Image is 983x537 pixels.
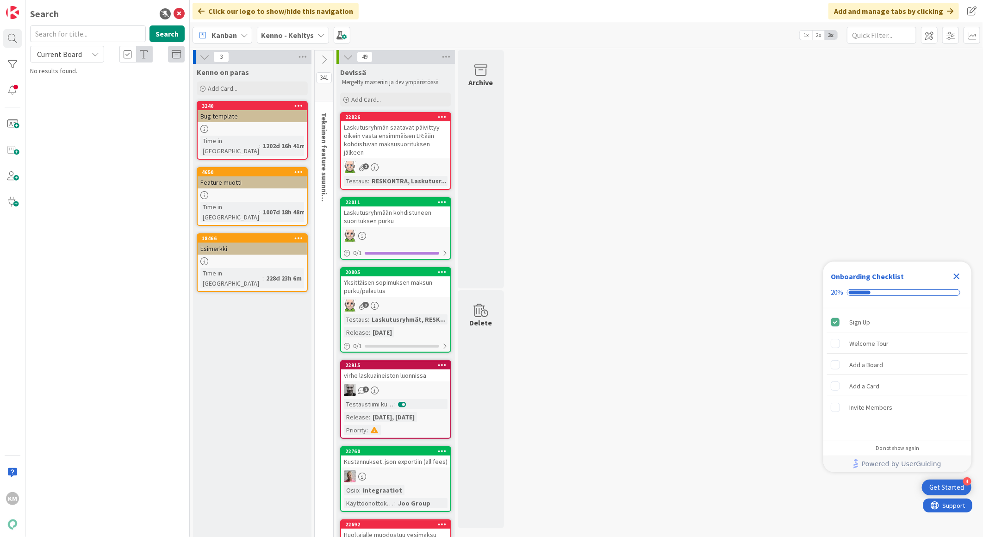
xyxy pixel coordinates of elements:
div: 4650Feature muotti [198,168,307,188]
div: Welcome Tour is incomplete. [827,333,968,354]
div: Add a Board is incomplete. [827,355,968,375]
div: 22915 [345,362,450,368]
div: 20805 [341,268,450,276]
div: 4650 [202,169,307,175]
div: AN [341,300,450,312]
div: KM [6,492,19,505]
div: 18466 [202,235,307,242]
div: Time in [GEOGRAPHIC_DATA] [200,268,262,288]
div: Feature muotti [198,176,307,188]
div: 228d 23h 6m [264,273,304,283]
span: 1x [800,31,812,40]
span: 49 [357,51,373,62]
div: Add a Card [849,381,879,392]
span: 1 [363,387,369,393]
span: : [368,176,369,186]
span: 2x [812,31,825,40]
span: Kenno on paras [197,68,249,77]
div: Add and manage tabs by clicking [828,3,959,19]
div: Testaus [344,314,368,325]
div: 22826 [345,114,450,120]
div: 22760 [345,448,450,455]
div: No results found. [30,66,185,76]
div: 3240 [198,102,307,110]
span: 341 [316,72,332,83]
span: 2 [363,163,369,169]
img: HJ [344,470,356,482]
div: 22011Laskutusryhmään kohdistuneen suorituksen purku [341,198,450,227]
a: 4650Feature muottiTime in [GEOGRAPHIC_DATA]:1007d 18h 48m [197,167,308,226]
span: 0 / 1 [353,248,362,258]
div: Sign Up [849,317,870,328]
div: HJ [341,470,450,482]
div: 0/1 [341,247,450,259]
div: Invite Members [849,402,892,413]
a: 22915virhe laskuaineiston luonnissaJHTestaustiimi kurkkaa:Release:[DATE], [DATE]Priority: [340,360,451,439]
span: : [259,141,261,151]
div: AN [341,161,450,173]
div: 22915virhe laskuaineiston luonnissa [341,361,450,381]
div: Laskutusryhmän saatavat päivittyy oikein vasta ensimmäisen LR:ään kohdistuvan maksusuorituksen jä... [341,121,450,158]
div: 22760Kustannukset .json exportiin (all fees) [341,447,450,468]
div: 4650 [198,168,307,176]
span: : [394,399,396,409]
div: Checklist items [823,308,971,438]
img: AN [344,300,356,312]
div: virhe laskuaineiston luonnissa [341,369,450,381]
span: Kanban [212,30,237,41]
span: Current Board [37,50,82,59]
a: 22760Kustannukset .json exportiin (all fees)HJOsio:IntegraatiotKäyttöönottokriittisyys:Joo Group [340,446,451,512]
button: Search [149,25,185,42]
span: 0 / 1 [353,341,362,351]
a: 20805Yksittäisen sopimuksen maksun purku/palautusANTestaus:Laskutusryhmät, RESK...Release:[DATE]0/1 [340,267,451,353]
div: 22760 [341,447,450,456]
span: : [394,498,396,508]
div: AN [341,230,450,242]
div: Onboarding Checklist [831,271,904,282]
p: Mergetty masteriin ja dev ympäristössä [342,79,449,86]
div: Sign Up is complete. [827,312,968,332]
div: Joo Group [396,498,433,508]
span: : [259,207,261,217]
span: : [359,485,361,495]
div: Esimerkki [198,243,307,255]
div: Add a Card is incomplete. [827,376,968,396]
div: Integraatiot [361,485,404,495]
span: 3 [363,302,369,308]
div: 3240Bug template [198,102,307,122]
div: [DATE], [DATE] [370,412,417,422]
div: 20% [831,288,843,297]
img: avatar [6,518,19,531]
div: Open Get Started checklist, remaining modules: 4 [922,480,971,495]
img: Visit kanbanzone.com [6,6,19,19]
a: 22826Laskutusryhmän saatavat päivittyy oikein vasta ensimmäisen LR:ään kohdistuvan maksusuorituks... [340,112,451,190]
div: Kustannukset .json exportiin (all fees) [341,456,450,468]
b: Kenno - Kehitys [261,31,314,40]
div: 20805Yksittäisen sopimuksen maksun purku/palautus [341,268,450,297]
div: Archive [469,77,493,88]
span: Support [19,1,42,12]
div: RESKONTRA, Laskutusr... [369,176,449,186]
div: Testaus [344,176,368,186]
img: AN [344,161,356,173]
span: 3 [213,51,229,62]
a: 22011Laskutusryhmään kohdistuneen suorituksen purkuAN0/1 [340,197,451,260]
img: JH [344,384,356,396]
span: Add Card... [351,95,381,104]
div: Get Started [929,483,964,492]
div: Add a Board [849,359,883,370]
div: Time in [GEOGRAPHIC_DATA] [200,136,259,156]
div: 22011 [345,199,450,206]
input: Quick Filter... [847,27,916,44]
div: Checklist progress: 20% [831,288,964,297]
div: Checklist Container [823,262,971,472]
span: Powered by UserGuiding [862,458,941,469]
div: Do not show again [876,444,919,452]
div: Laskutusryhmään kohdistuneen suorituksen purku [341,206,450,227]
div: Footer [823,456,971,472]
div: Invite Members is incomplete. [827,397,968,418]
div: Käyttöönottokriittisyys [344,498,394,508]
div: 3240 [202,103,307,109]
div: Yksittäisen sopimuksen maksun purku/palautus [341,276,450,297]
div: Time in [GEOGRAPHIC_DATA] [200,202,259,222]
